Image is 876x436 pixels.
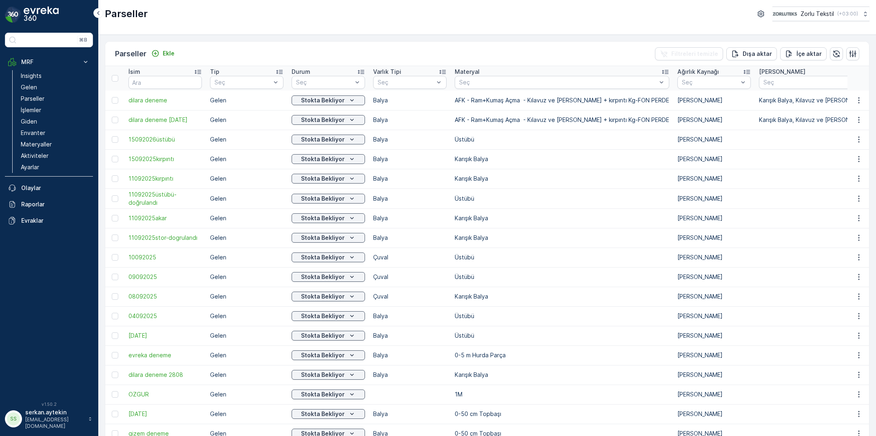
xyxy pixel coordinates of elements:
[79,37,87,43] p: ⌘B
[301,292,345,301] p: Stokta Bekliyor
[743,50,772,58] p: Dışa aktar
[128,312,202,320] span: 04092025
[292,174,365,184] button: Stokta Bekliyor
[373,371,447,379] p: Balya
[677,96,751,104] p: [PERSON_NAME]
[112,254,118,261] div: Toggle Row Selected
[112,175,118,182] div: Toggle Row Selected
[21,129,45,137] p: Envanter
[163,49,175,58] p: Ekle
[301,195,345,203] p: Stokta Bekliyor
[210,253,283,261] p: Gelen
[25,416,84,429] p: [EMAIL_ADDRESS][DOMAIN_NAME]
[128,390,202,398] span: OZGUR
[215,78,271,86] p: Seç
[210,410,283,418] p: Gelen
[21,72,42,80] p: Insights
[5,196,93,212] a: Raporlar
[292,213,365,223] button: Stokta Bekliyor
[18,82,93,93] a: Gelen
[128,292,202,301] a: 08092025
[112,274,118,280] div: Toggle Row Selected
[677,195,751,203] p: [PERSON_NAME]
[682,78,738,86] p: Seç
[128,273,202,281] span: 09092025
[112,391,118,398] div: Toggle Row Selected
[455,116,669,124] p: AFK - Ram+Kumaş Açma - Kılavuz ve [PERSON_NAME] + kırpıntı Kg-FON PERDE
[128,76,202,89] input: Ara
[112,195,118,202] div: Toggle Row Selected
[373,175,447,183] p: Balya
[128,351,202,359] a: evreka deneme
[21,163,39,171] p: Ayarlar
[128,96,202,104] a: dilara deneme
[455,214,669,222] p: Karışık Balya
[301,351,345,359] p: Stokta Bekliyor
[18,150,93,162] a: Aktiviteler
[210,312,283,320] p: Gelen
[112,293,118,300] div: Toggle Row Selected
[292,409,365,419] button: Stokta Bekliyor
[210,195,283,203] p: Gelen
[677,390,751,398] p: [PERSON_NAME]
[301,273,345,281] p: Stokta Bekliyor
[455,371,669,379] p: Karışık Balya
[677,253,751,261] p: [PERSON_NAME]
[373,96,447,104] p: Balya
[373,312,447,320] p: Balya
[24,7,59,23] img: logo_dark-DEwI_e13.png
[21,58,77,66] p: MRF
[455,312,669,320] p: Üstübü
[112,97,118,104] div: Toggle Row Selected
[292,154,365,164] button: Stokta Bekliyor
[128,253,202,261] span: 10092025
[455,332,669,340] p: Üstübü
[112,235,118,241] div: Toggle Row Selected
[455,68,480,76] p: Materyal
[128,155,202,163] a: 15092025kırpıntı
[378,78,434,86] p: Seç
[5,212,93,229] a: Evraklar
[18,162,93,173] a: Ayarlar
[455,135,669,144] p: Üstübü
[677,312,751,320] p: [PERSON_NAME]
[210,351,283,359] p: Gelen
[301,371,345,379] p: Stokta Bekliyor
[677,135,751,144] p: [PERSON_NAME]
[128,214,202,222] a: 11092025akar
[292,135,365,144] button: Stokta Bekliyor
[18,104,93,116] a: İşlemler
[455,195,669,203] p: Üstübü
[21,106,41,114] p: İşlemler
[128,410,202,418] a: 26.08.2025
[210,116,283,124] p: Gelen
[296,78,352,86] p: Seç
[18,116,93,127] a: Giden
[373,234,447,242] p: Balya
[210,332,283,340] p: Gelen
[210,135,283,144] p: Gelen
[21,140,52,148] p: Materyaller
[128,234,202,242] a: 11092025stor-dogrulandı
[373,155,447,163] p: Balya
[292,331,365,341] button: Stokta Bekliyor
[455,273,669,281] p: Üstübü
[210,273,283,281] p: Gelen
[112,117,118,123] div: Toggle Row Selected
[7,412,20,425] div: SS
[5,180,93,196] a: Olaylar
[128,175,202,183] a: 11092025kırpıntı
[455,253,669,261] p: Üstübü
[677,410,751,418] p: [PERSON_NAME]
[21,217,90,225] p: Evraklar
[128,371,202,379] span: dilara deneme 2808
[128,190,202,207] a: 11092025üstübü-doğrulandı
[301,155,345,163] p: Stokta Bekliyor
[455,292,669,301] p: Karışık Balya
[301,410,345,418] p: Stokta Bekliyor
